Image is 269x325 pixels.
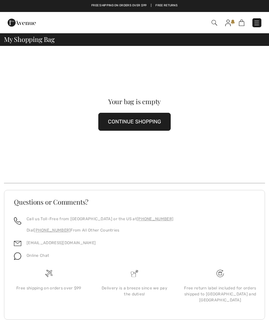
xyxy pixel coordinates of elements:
button: CONTINUE SHOPPING [98,113,171,131]
span: My Shopping Bag [4,36,55,43]
a: Free Returns [155,3,178,8]
img: email [14,240,21,247]
img: Search [212,20,217,26]
p: Dial From All Other Countries [27,227,173,233]
iframe: Opens a widget where you can chat to one of our agents [226,305,262,322]
img: My Info [225,20,231,26]
p: Call us Toll-Free from [GEOGRAPHIC_DATA] or the US at [27,216,173,222]
img: Free shipping on orders over $99 [45,270,52,277]
a: Free shipping on orders over $99 [91,3,147,8]
a: [PHONE_NUMBER] [137,217,173,221]
span: | [151,3,151,8]
a: 1ère Avenue [8,19,36,25]
img: 1ère Avenue [8,16,36,29]
h3: Questions or Comments? [14,199,255,205]
img: Menu [253,20,260,26]
a: [EMAIL_ADDRESS][DOMAIN_NAME] [27,241,96,245]
img: Delivery is a breeze since we pay the duties! [131,270,138,277]
div: Free shipping on orders over $99 [11,285,86,291]
img: Free shipping on orders over $99 [217,270,224,277]
img: call [14,217,21,225]
img: chat [14,252,21,260]
div: Delivery is a breeze since we pay the duties! [97,285,172,297]
img: Shopping Bag [239,20,244,26]
a: [PHONE_NUMBER] [34,228,70,233]
span: Online Chat [27,253,49,258]
div: Free return label included for orders shipped to [GEOGRAPHIC_DATA] and [GEOGRAPHIC_DATA] [183,285,258,303]
div: Your bag is empty [17,98,252,105]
